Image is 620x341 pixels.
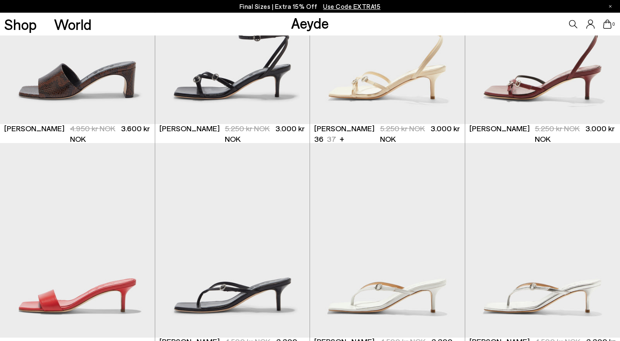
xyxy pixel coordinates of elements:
ul: variant [314,134,335,144]
img: Leigh Leather Toe-Post Sandals [310,143,465,338]
p: Final Sizes | Extra 15% Off [240,1,381,12]
a: World [54,17,92,32]
span: 0 [612,22,616,27]
li: + [340,133,344,144]
li: 36 [314,134,323,144]
span: [PERSON_NAME] [159,123,220,134]
a: Aeyde [291,14,329,32]
a: [PERSON_NAME] 36 37 + 5.250 kr NOK 3.000 kr NOK [310,124,465,143]
img: Leigh Leather Toe-Post Sandals [155,143,310,338]
span: 5.250 kr NOK [225,124,270,133]
span: [PERSON_NAME] [469,123,530,134]
span: 5.250 kr NOK [535,124,580,133]
a: [PERSON_NAME] 5.250 kr NOK 3.000 kr NOK [155,124,310,143]
span: Navigate to /collections/ss25-final-sizes [323,3,380,10]
a: 0 [603,19,612,29]
span: [PERSON_NAME] [4,123,65,134]
span: [PERSON_NAME] [314,123,375,134]
span: 5.250 kr NOK [380,124,425,133]
a: Shop [4,17,37,32]
span: 4.950 kr NOK [70,124,115,133]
